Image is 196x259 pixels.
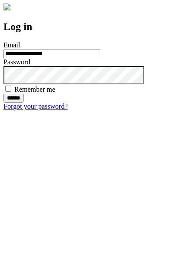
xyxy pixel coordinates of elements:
label: Email [3,41,20,49]
img: logo-4e3dc11c47720685a147b03b5a06dd966a58ff35d612b21f08c02c0306f2b779.png [3,3,10,10]
a: Forgot your password? [3,103,68,110]
h2: Log in [3,21,193,33]
label: Password [3,58,30,66]
label: Remember me [14,86,55,93]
